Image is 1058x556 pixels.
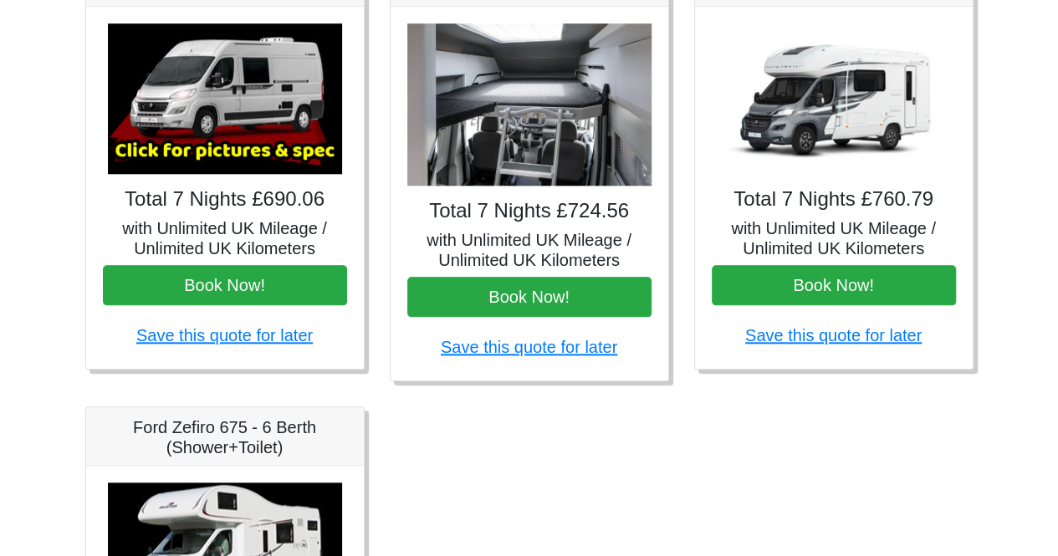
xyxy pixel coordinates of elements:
[441,338,617,356] a: Save this quote for later
[103,417,347,457] h5: Ford Zefiro 675 - 6 Berth (Shower+Toilet)
[407,277,652,317] button: Book Now!
[103,265,347,305] button: Book Now!
[136,326,313,344] a: Save this quote for later
[407,199,652,223] h4: Total 7 Nights £724.56
[712,218,956,258] h5: with Unlimited UK Mileage / Unlimited UK Kilometers
[407,230,652,270] h5: with Unlimited UK Mileage / Unlimited UK Kilometers
[717,23,951,174] img: Auto-trail Imala 615 - 4 Berth
[745,326,922,344] a: Save this quote for later
[108,23,342,174] img: Auto-Trail Expedition 67 - 4 Berth (Shower+Toilet)
[712,187,956,212] h4: Total 7 Nights £760.79
[407,23,652,186] img: VW Grand California 4 Berth
[103,218,347,258] h5: with Unlimited UK Mileage / Unlimited UK Kilometers
[712,265,956,305] button: Book Now!
[103,187,347,212] h4: Total 7 Nights £690.06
